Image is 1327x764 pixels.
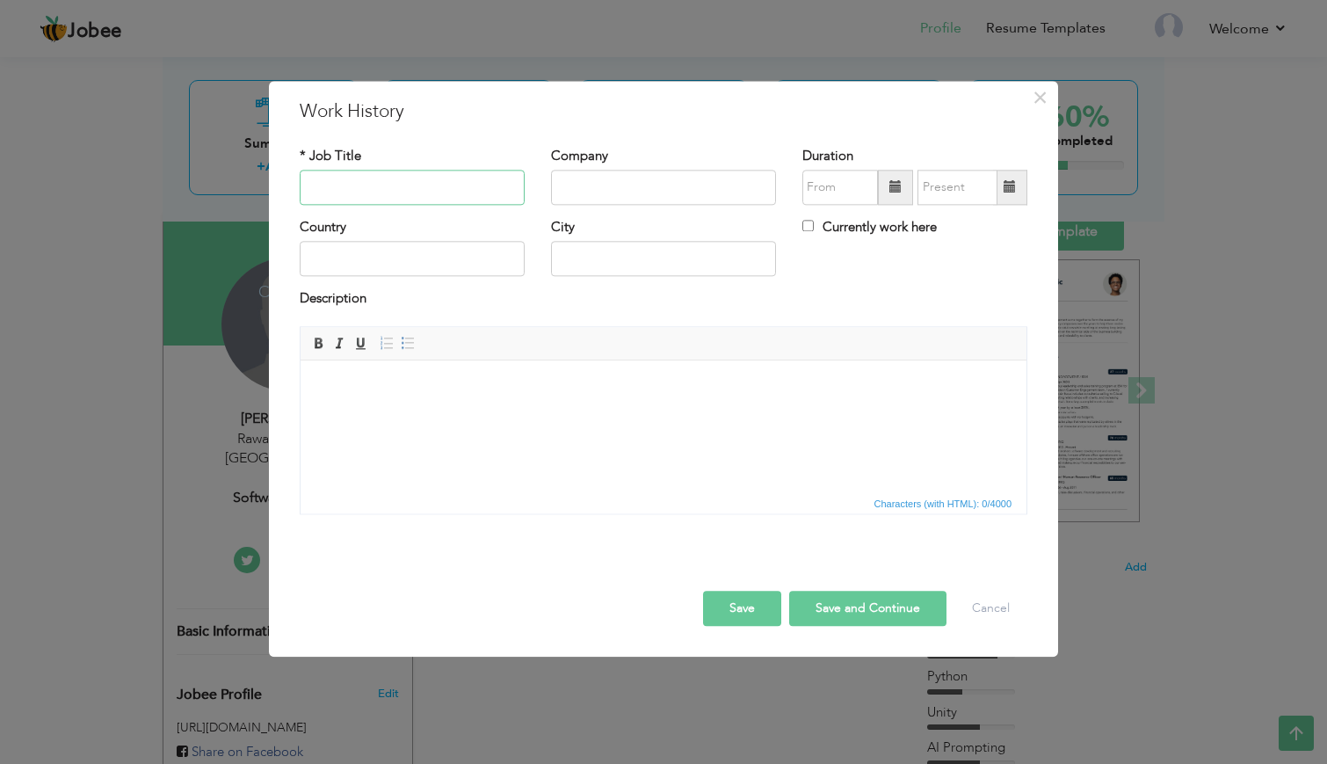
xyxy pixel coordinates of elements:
[1033,82,1048,113] span: ×
[871,496,1018,512] div: Statistics
[300,290,366,309] label: Description
[954,591,1027,626] button: Cancel
[300,147,361,165] label: * Job Title
[300,218,346,236] label: Country
[789,591,946,626] button: Save and Continue
[802,170,878,205] input: From
[1026,84,1054,112] button: Close
[551,147,608,165] label: Company
[703,591,781,626] button: Save
[398,333,417,353] a: Insert/Remove Bulleted List
[301,360,1026,492] iframe: Rich Text Editor, workEditor
[802,220,814,231] input: Currently work here
[917,170,997,205] input: Present
[551,218,575,236] label: City
[300,98,1027,125] h3: Work History
[308,333,328,353] a: Bold
[802,218,937,236] label: Currently work here
[802,147,853,165] label: Duration
[330,333,349,353] a: Italic
[377,333,396,353] a: Insert/Remove Numbered List
[871,496,1016,512] span: Characters (with HTML): 0/4000
[351,333,370,353] a: Underline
